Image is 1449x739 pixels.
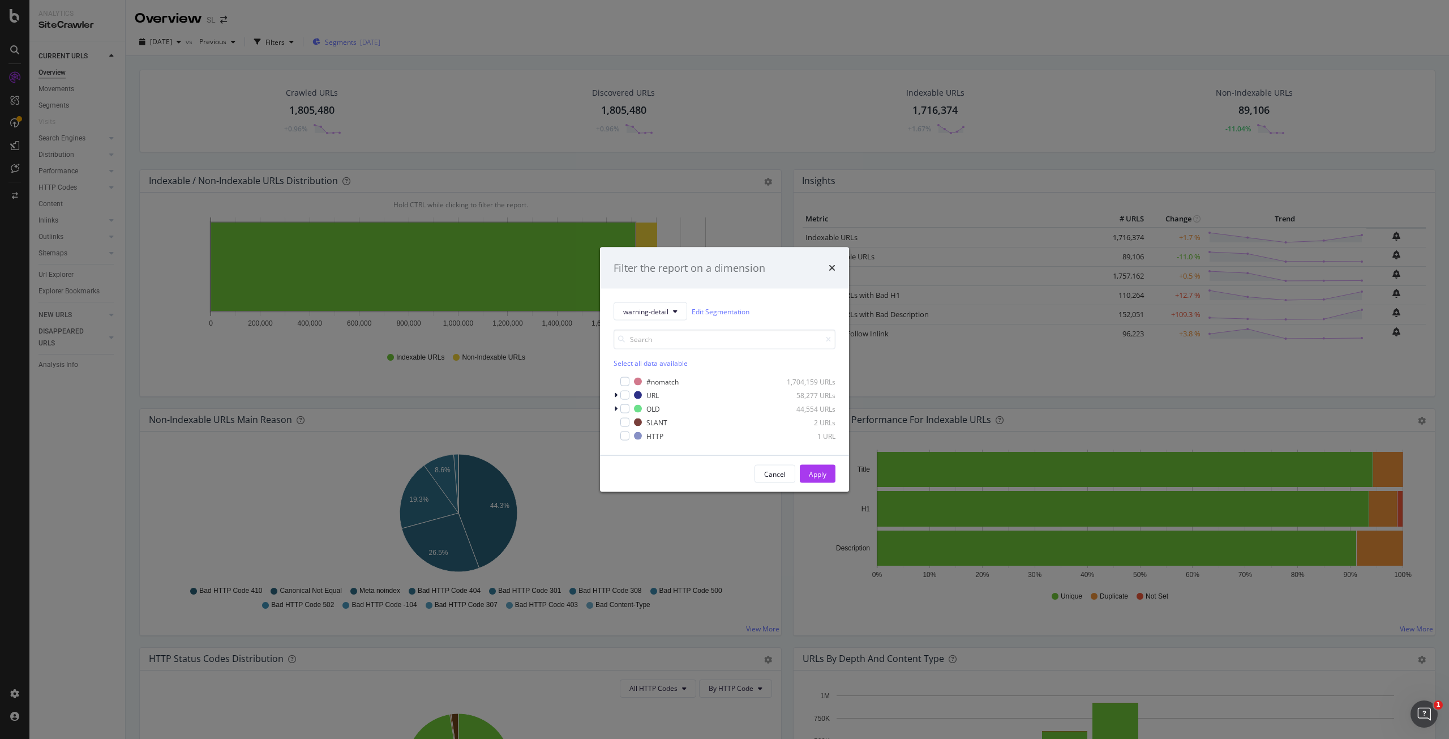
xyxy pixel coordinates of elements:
div: OLD [646,404,660,413]
div: HTTP [646,431,663,441]
input: Search [614,330,835,349]
div: Apply [809,469,826,479]
div: 1,704,159 URLs [780,377,835,386]
span: warning-detail [623,306,668,316]
div: times [829,260,835,275]
div: 44,554 URLs [780,404,835,413]
div: 1 URL [780,431,835,441]
button: Apply [800,465,835,483]
div: 2 URLs [780,417,835,427]
div: Select all data available [614,358,835,368]
div: Cancel [764,469,786,479]
span: 1 [1434,700,1443,710]
div: URL [646,390,659,400]
button: Cancel [754,465,795,483]
button: warning-detail [614,302,687,321]
a: Edit Segmentation [692,305,749,317]
div: 58,277 URLs [780,390,835,400]
iframe: Intercom live chat [1411,700,1438,728]
div: SLANT [646,417,667,427]
div: modal [600,247,849,492]
div: #nomatch [646,377,679,386]
div: Filter the report on a dimension [614,260,765,275]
